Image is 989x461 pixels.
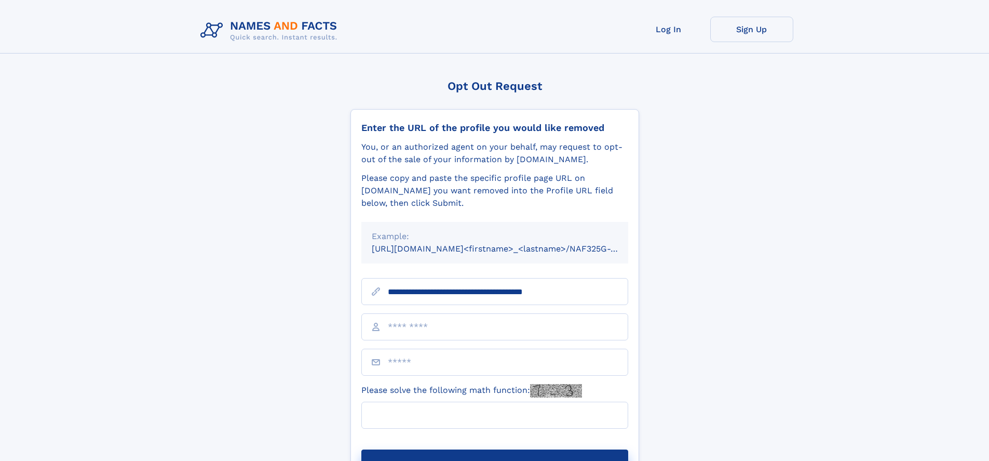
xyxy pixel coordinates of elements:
img: Logo Names and Facts [196,17,346,45]
div: Please copy and paste the specific profile page URL on [DOMAIN_NAME] you want removed into the Pr... [361,172,628,209]
div: Opt Out Request [350,80,639,93]
a: Log In [627,17,710,42]
div: Example: [372,230,618,243]
a: Sign Up [710,17,793,42]
div: You, or an authorized agent on your behalf, may request to opt-out of the sale of your informatio... [361,141,628,166]
label: Please solve the following math function: [361,384,582,398]
div: Enter the URL of the profile you would like removed [361,122,628,134]
small: [URL][DOMAIN_NAME]<firstname>_<lastname>/NAF325G-xxxxxxxx [372,244,648,254]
